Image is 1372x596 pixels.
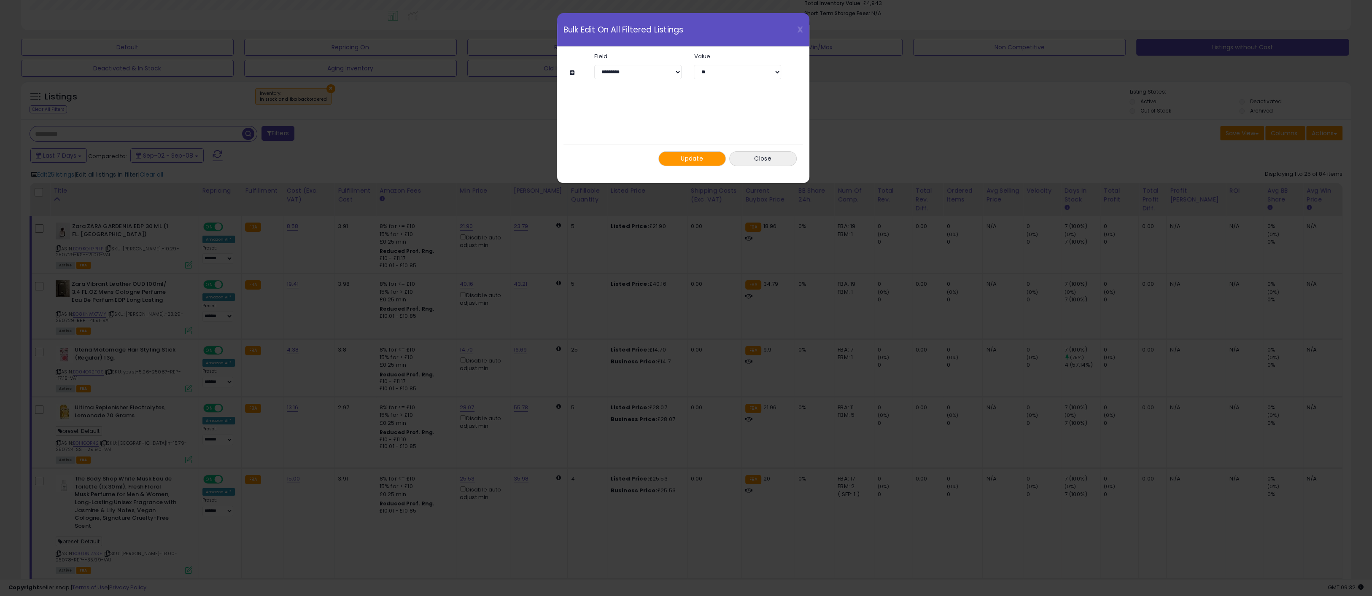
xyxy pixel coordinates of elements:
label: Value [687,54,787,59]
span: X [797,24,803,35]
span: Bulk Edit On All Filtered Listings [563,26,684,34]
span: Update [681,154,703,163]
button: Close [729,151,797,166]
label: Field [588,54,687,59]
